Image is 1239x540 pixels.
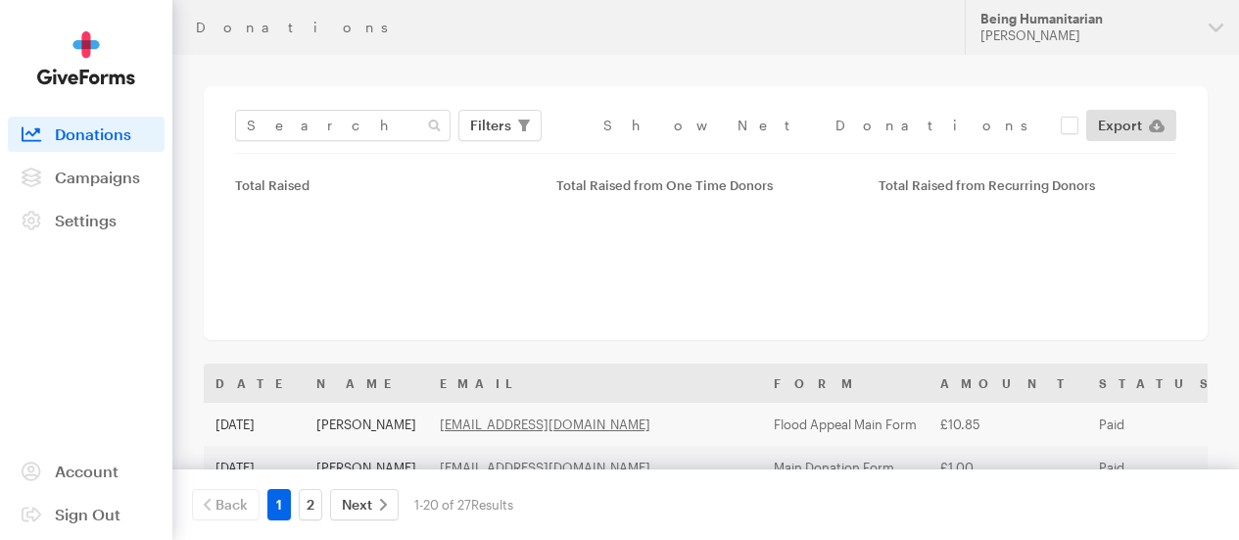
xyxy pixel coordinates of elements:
[8,454,165,489] a: Account
[428,364,762,403] th: Email
[55,462,119,480] span: Account
[342,493,372,516] span: Next
[8,203,165,238] a: Settings
[929,364,1087,403] th: Amount
[37,31,135,85] img: GiveForms
[305,364,428,403] th: Name
[1098,114,1142,137] span: Export
[440,417,650,432] a: [EMAIL_ADDRESS][DOMAIN_NAME]
[1087,446,1231,489] td: Paid
[330,489,399,520] a: Next
[204,364,305,403] th: Date
[8,497,165,532] a: Sign Out
[929,446,1087,489] td: £1.00
[204,446,305,489] td: [DATE]
[762,446,929,489] td: Main Donation Form
[8,117,165,152] a: Donations
[414,489,513,520] div: 1-20 of 27
[879,177,1176,193] div: Total Raised from Recurring Donors
[55,168,140,186] span: Campaigns
[440,460,650,475] a: [EMAIL_ADDRESS][DOMAIN_NAME]
[235,177,533,193] div: Total Raised
[1086,110,1176,141] a: Export
[1087,403,1231,446] td: Paid
[299,489,322,520] a: 2
[929,403,1087,446] td: £10.85
[980,11,1193,27] div: Being Humanitarian
[305,403,428,446] td: [PERSON_NAME]
[305,446,428,489] td: [PERSON_NAME]
[235,110,451,141] input: Search Name & Email
[471,497,513,513] span: Results
[55,505,120,523] span: Sign Out
[55,124,131,143] span: Donations
[458,110,542,141] button: Filters
[556,177,854,193] div: Total Raised from One Time Donors
[470,114,511,137] span: Filters
[55,211,117,229] span: Settings
[8,160,165,195] a: Campaigns
[762,403,929,446] td: Flood Appeal Main Form
[1087,364,1231,403] th: Status
[204,403,305,446] td: [DATE]
[762,364,929,403] th: Form
[980,27,1193,44] div: [PERSON_NAME]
